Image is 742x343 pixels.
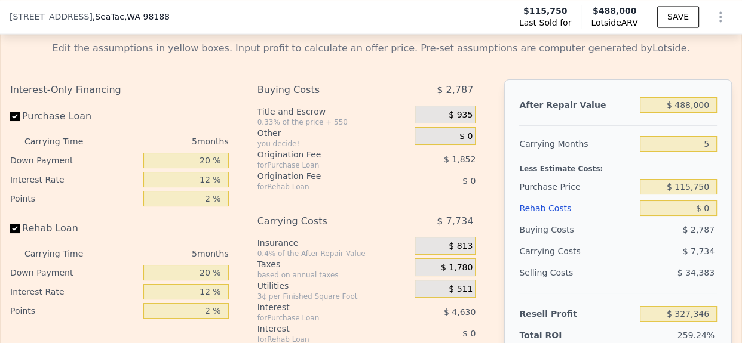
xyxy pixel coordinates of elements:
span: $ 7,734 [437,211,473,232]
div: 0.4% of the After Repair Value [257,249,410,258]
span: $ 511 [449,284,473,295]
div: for Rehab Loan [257,182,386,191]
div: Carrying Time [24,132,99,151]
div: Carrying Time [24,244,99,263]
div: Interest Rate [10,282,139,301]
div: Points [10,301,139,320]
span: , SeaTac [93,11,170,23]
div: Interest Rate [10,170,139,189]
span: $115,750 [523,5,568,17]
div: Carrying Costs [257,211,386,232]
div: 5 months [104,244,229,263]
div: Buying Costs [519,219,635,240]
span: $ 1,852 [444,154,476,164]
span: $ 0 [462,329,476,338]
div: for Purchase Loan [257,313,386,323]
div: Carrying Costs [519,240,591,262]
div: Selling Costs [519,262,635,283]
div: Utilities [257,280,410,292]
span: $ 34,383 [677,268,715,277]
div: Resell Profit [519,303,635,325]
div: Carrying Months [519,133,635,154]
label: Purchase Loan [10,106,139,127]
div: Less Estimate Costs: [519,154,717,176]
span: [STREET_ADDRESS] [10,11,93,23]
div: 0.33% of the price + 550 [257,118,410,127]
div: Origination Fee [257,170,386,182]
div: based on annual taxes [257,270,410,280]
span: $ 935 [449,110,473,120]
div: Interest-Only Financing [10,79,229,101]
div: for Purchase Loan [257,160,386,170]
div: you decide! [257,139,410,149]
span: $488,000 [593,6,637,16]
input: Purchase Loan [10,112,20,121]
div: Edit the assumptions in yellow boxes. Input profit to calculate an offer price. Pre-set assumptio... [10,41,732,55]
span: $ 0 [459,131,473,142]
button: SAVE [657,6,699,27]
span: $ 0 [462,176,476,186]
span: $ 4,630 [444,307,476,317]
div: Insurance [257,237,410,249]
div: Purchase Price [519,176,635,197]
div: 5 months [104,132,229,151]
span: Last Sold for [519,17,572,29]
div: Buying Costs [257,79,386,101]
div: Interest [257,323,386,335]
div: Title and Escrow [257,106,410,118]
div: Down Payment [10,151,139,170]
input: Rehab Loan [10,224,20,233]
div: Down Payment [10,263,139,282]
div: Origination Fee [257,149,386,160]
label: Rehab Loan [10,218,139,239]
span: 259.24% [677,330,715,340]
div: Total ROI [519,329,591,341]
button: Show Options [709,5,732,29]
div: Rehab Costs [519,197,635,219]
span: Lotside ARV [591,17,637,29]
span: $ 2,787 [437,79,473,101]
span: $ 813 [449,241,473,252]
div: Other [257,127,410,139]
div: Interest [257,301,386,313]
span: $ 2,787 [683,225,715,234]
span: $ 7,734 [683,246,715,256]
span: , WA 98188 [124,12,170,21]
div: Taxes [257,258,410,270]
div: 3¢ per Finished Square Foot [257,292,410,301]
div: After Repair Value [519,94,635,116]
div: Points [10,189,139,208]
span: $ 1,780 [441,262,473,273]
